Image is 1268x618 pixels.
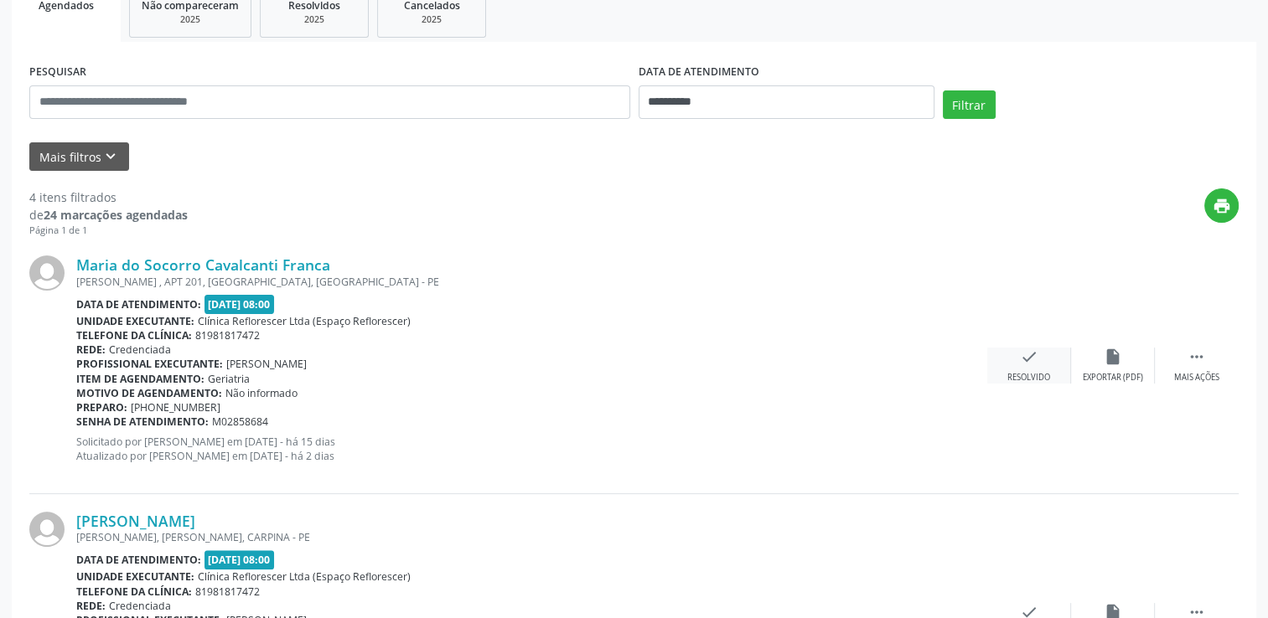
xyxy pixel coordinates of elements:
[226,357,307,371] span: [PERSON_NAME]
[131,400,220,415] span: [PHONE_NUMBER]
[44,207,188,223] strong: 24 marcações agendadas
[943,90,996,119] button: Filtrar
[272,13,356,26] div: 2025
[225,386,298,400] span: Não informado
[76,328,192,342] b: Telefone da clínica:
[76,314,194,328] b: Unidade executante:
[29,255,65,291] img: img
[208,372,250,386] span: Geriatria
[198,314,411,328] span: Clínica Reflorescer Ltda (Espaço Reflorescer)
[1188,348,1206,366] i: 
[29,512,65,547] img: img
[76,585,192,599] b: Telefone da clínica:
[142,13,239,26] div: 2025
[390,13,474,26] div: 2025
[29,59,86,85] label: PESQUISAR
[212,415,268,429] span: M02858684
[29,188,188,206] div: 4 itens filtrados
[76,415,209,429] b: Senha de atendimento:
[1083,372,1143,384] div: Exportar (PDF)
[76,599,106,613] b: Rede:
[1020,348,1038,366] i: check
[76,386,222,400] b: Motivo de agendamento:
[195,585,260,599] span: 81981817472
[76,275,987,289] div: [PERSON_NAME] , APT 201, [GEOGRAPHIC_DATA], [GEOGRAPHIC_DATA] - PE
[109,342,171,357] span: Credenciada
[76,357,223,371] b: Profissional executante:
[76,297,201,312] b: Data de atendimento:
[76,512,195,530] a: [PERSON_NAME]
[76,342,106,357] b: Rede:
[639,59,759,85] label: DATA DE ATENDIMENTO
[1204,188,1239,223] button: print
[76,400,127,415] b: Preparo:
[204,550,275,569] span: [DATE] 08:00
[29,206,188,224] div: de
[76,569,194,584] b: Unidade executante:
[1104,348,1122,366] i: insert_drive_file
[29,224,188,238] div: Página 1 de 1
[29,142,129,172] button: Mais filtroskeyboard_arrow_down
[1174,372,1219,384] div: Mais ações
[198,569,411,584] span: Clínica Reflorescer Ltda (Espaço Reflorescer)
[76,530,987,544] div: [PERSON_NAME], [PERSON_NAME], CARPINA - PE
[76,372,204,386] b: Item de agendamento:
[76,435,987,463] p: Solicitado por [PERSON_NAME] em [DATE] - há 15 dias Atualizado por [PERSON_NAME] em [DATE] - há 2...
[76,255,330,274] a: Maria do Socorro Cavalcanti Franca
[76,553,201,567] b: Data de atendimento:
[1213,197,1231,215] i: print
[195,328,260,342] span: 81981817472
[204,295,275,314] span: [DATE] 08:00
[1007,372,1050,384] div: Resolvido
[101,147,120,166] i: keyboard_arrow_down
[109,599,171,613] span: Credenciada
